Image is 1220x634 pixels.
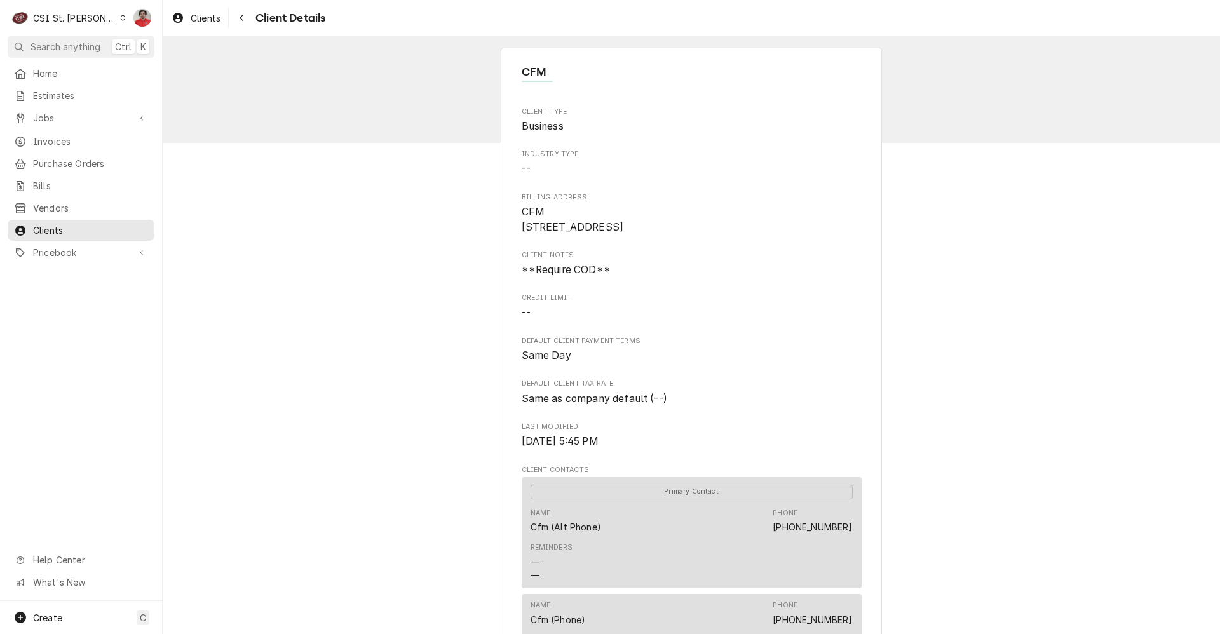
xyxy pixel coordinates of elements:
span: C [140,611,146,624]
span: -- [522,307,531,319]
span: Billing Address [522,192,862,203]
span: Client Type [522,119,862,134]
div: Primary [531,483,853,499]
a: [PHONE_NUMBER] [773,522,852,532]
div: Name [531,508,551,518]
div: — [531,555,539,569]
a: Go to Pricebook [8,242,154,263]
div: Name [531,508,601,534]
span: Credit Limit [522,306,862,321]
span: Industry Type [522,149,862,159]
div: Phone [773,508,852,534]
span: -- [522,163,531,175]
span: Invoices [33,135,148,148]
span: Client Notes [522,250,862,260]
span: Clients [33,224,148,237]
span: Help Center [33,553,147,567]
span: Create [33,612,62,623]
div: Default Client Tax Rate [522,379,862,406]
div: Cfm (Phone) [531,613,586,626]
a: Estimates [8,85,154,106]
div: — [531,569,539,582]
span: Industry Type [522,161,862,177]
div: C [11,9,29,27]
a: [PHONE_NUMBER] [773,614,852,625]
a: Bills [8,175,154,196]
span: Purchase Orders [33,157,148,170]
a: Purchase Orders [8,153,154,174]
span: Same as company default (--) [522,393,667,405]
div: Name [531,600,551,610]
span: Client Notes [522,262,862,278]
div: Phone [773,508,797,518]
div: Credit Limit [522,293,862,320]
span: Primary Contact [531,485,853,499]
span: Same Day [522,349,571,361]
a: Invoices [8,131,154,152]
div: Client Information [522,64,862,91]
span: Vendors [33,201,148,215]
span: Clients [191,11,220,25]
div: Phone [773,600,852,626]
span: Business [522,120,564,132]
span: Ctrl [115,40,132,53]
span: Home [33,67,148,80]
div: Client Type [522,107,862,134]
span: Bills [33,179,148,192]
span: Estimates [33,89,148,102]
span: What's New [33,576,147,589]
div: Reminders [531,543,573,553]
span: Jobs [33,111,129,125]
div: Billing Address [522,192,862,235]
span: CFM [STREET_ADDRESS] [522,206,624,233]
a: Go to What's New [8,572,154,593]
span: Pricebook [33,246,129,259]
span: Credit Limit [522,293,862,303]
span: Billing Address [522,205,862,234]
div: Name [531,600,586,626]
div: Cfm (Alt Phone) [531,520,601,534]
a: Clients [166,8,226,29]
span: Client Contacts [522,465,862,475]
div: Phone [773,600,797,610]
span: [DATE] 5:45 PM [522,435,599,447]
div: Last Modified [522,422,862,449]
a: Home [8,63,154,84]
a: Vendors [8,198,154,219]
span: Last Modified [522,422,862,432]
a: Clients [8,220,154,241]
div: Client Notes [522,250,862,278]
span: Default Client Tax Rate [522,379,862,389]
button: Navigate back [231,8,252,28]
div: CSI St. [PERSON_NAME] [33,11,116,25]
a: Go to Jobs [8,107,154,128]
span: K [140,40,146,53]
div: Contact [522,477,862,588]
span: Name [522,64,862,81]
div: NF [133,9,151,27]
span: Search anything [30,40,100,53]
span: Client Type [522,107,862,117]
span: Default Client Tax Rate [522,391,862,407]
a: Go to Help Center [8,550,154,570]
span: Default Client Payment Terms [522,336,862,346]
div: Default Client Payment Terms [522,336,862,363]
div: CSI St. Louis's Avatar [11,9,29,27]
button: Search anythingCtrlK [8,36,154,58]
div: Nicholas Faubert's Avatar [133,9,151,27]
div: Industry Type [522,149,862,177]
div: Reminders [531,543,573,581]
span: Client Details [252,10,325,27]
span: Default Client Payment Terms [522,348,862,363]
span: Last Modified [522,434,862,449]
